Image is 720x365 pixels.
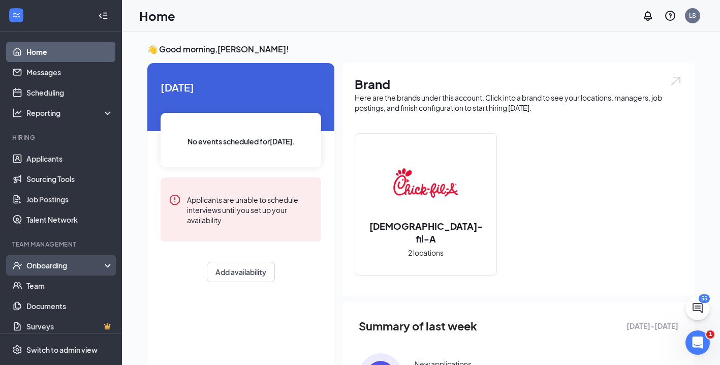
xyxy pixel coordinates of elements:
a: Scheduling [26,82,113,103]
span: [DATE] [161,79,321,95]
div: LS [689,11,696,20]
h1: Home [139,7,175,24]
div: Team Management [12,240,111,249]
svg: Error [169,194,181,206]
div: Here are the brands under this account. Click into a brand to see your locations, managers, job p... [355,93,682,113]
a: Home [26,42,113,62]
svg: WorkstreamLogo [11,10,21,20]
span: 2 locations [408,247,444,258]
svg: QuestionInfo [664,10,676,22]
a: Messages [26,62,113,82]
div: Reporting [26,108,114,118]
span: [DATE] - [DATE] [627,320,678,331]
a: Documents [26,296,113,316]
img: Chick-fil-A [393,150,458,216]
svg: Analysis [12,108,22,118]
span: Summary of last week [359,317,477,335]
svg: Notifications [642,10,654,22]
a: Applicants [26,148,113,169]
a: Team [26,276,113,296]
span: 1 [706,330,714,339]
svg: Settings [12,345,22,355]
span: No events scheduled for [DATE] . [187,136,295,147]
div: Onboarding [26,260,105,270]
a: Sourcing Tools [26,169,113,189]
h2: [DEMOGRAPHIC_DATA]-fil-A [355,220,496,245]
div: Applicants are unable to schedule interviews until you set up your availability. [187,194,313,225]
button: ChatActive [685,296,710,320]
a: SurveysCrown [26,316,113,337]
h3: 👋 Good morning, [PERSON_NAME] ! [147,44,695,55]
a: Talent Network [26,209,113,230]
button: Add availability [207,262,275,282]
iframe: Intercom live chat [685,330,710,355]
div: Switch to admin view [26,345,98,355]
a: Job Postings [26,189,113,209]
div: 55 [699,294,710,303]
div: Hiring [12,133,111,142]
h1: Brand [355,75,682,93]
svg: ChatActive [692,302,704,314]
svg: Collapse [98,11,108,21]
svg: UserCheck [12,260,22,270]
img: open.6027fd2a22e1237b5b06.svg [669,75,682,87]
